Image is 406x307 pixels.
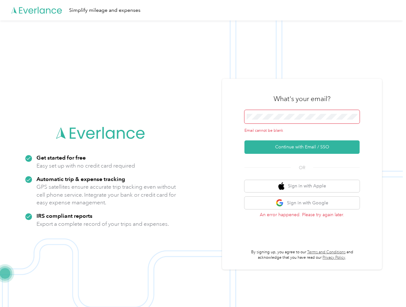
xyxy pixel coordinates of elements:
[307,250,346,255] a: Terms and Conditions
[244,140,360,154] button: Continue with Email / SSO
[244,128,360,134] div: Email cannot be blank
[244,249,360,261] p: By signing up, you agree to our and acknowledge that you have read our .
[36,154,86,161] strong: Get started for free
[274,94,330,103] h3: What's your email?
[244,197,360,209] button: google logoSign in with Google
[291,164,313,171] span: OR
[244,211,360,218] p: An error happened. Please try again later.
[276,199,284,207] img: google logo
[244,180,360,193] button: apple logoSign in with Apple
[36,212,92,219] strong: IRS compliant reports
[36,183,176,207] p: GPS satellites ensure accurate trip tracking even without cell phone service. Integrate your bank...
[36,176,125,182] strong: Automatic trip & expense tracking
[322,255,345,260] a: Privacy Policy
[36,220,169,228] p: Export a complete record of your trips and expenses.
[278,182,285,190] img: apple logo
[36,162,135,170] p: Easy set up with no credit card required
[69,6,140,14] div: Simplify mileage and expenses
